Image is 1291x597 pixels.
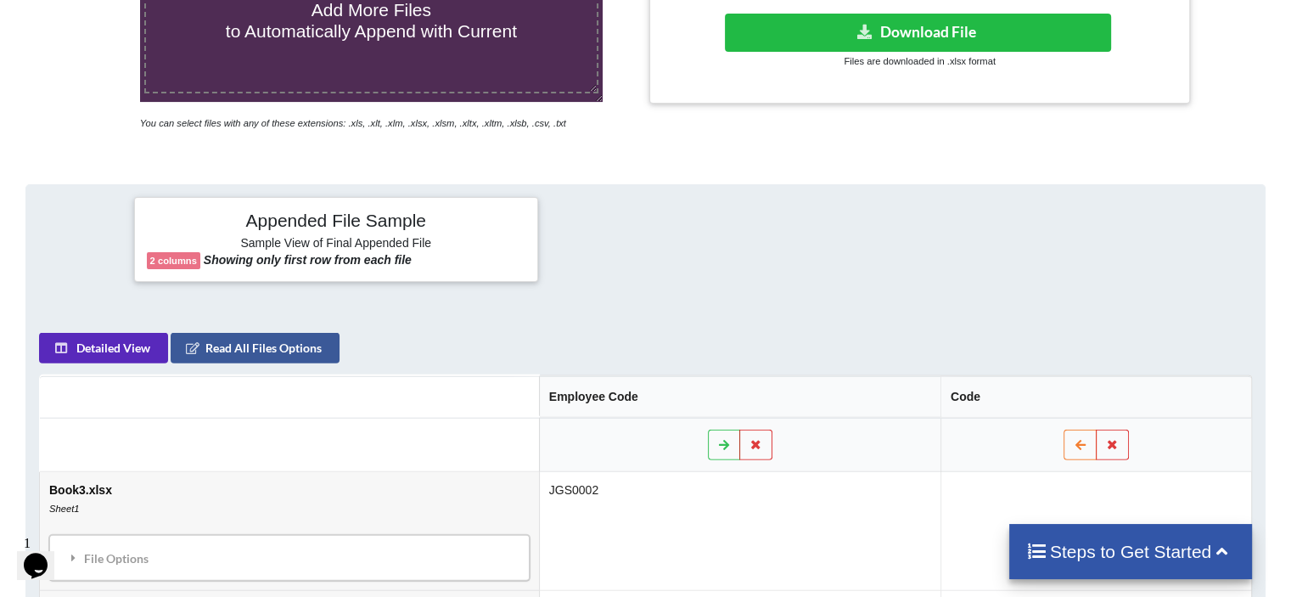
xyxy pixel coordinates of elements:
td: Book3.xlsx [40,471,539,589]
small: Files are downloaded in .xlsx format [844,56,995,66]
iframe: chat widget [17,529,71,580]
td: JGS0002 [539,471,940,589]
th: Employee Code [539,375,940,417]
i: Sheet1 [49,503,79,513]
b: Showing only first row from each file [204,253,412,267]
button: Detailed View [39,332,168,363]
h4: Steps to Get Started [1026,541,1236,562]
h4: Appended File Sample [147,210,525,234]
b: 2 columns [150,256,197,266]
button: Download File [725,14,1111,52]
button: Read All Files Options [171,332,340,363]
h6: Sample View of Final Appended File [147,236,525,253]
th: Code [940,375,1251,417]
div: File Options [54,539,525,575]
i: You can select files with any of these extensions: .xls, .xlt, .xlm, .xlsx, .xlsm, .xltx, .xltm, ... [140,118,566,128]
